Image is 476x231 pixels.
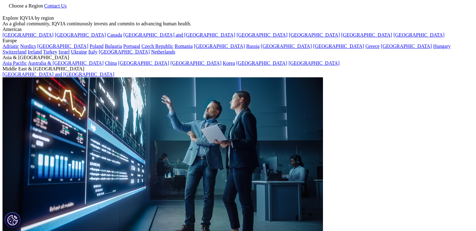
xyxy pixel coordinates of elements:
[107,32,122,38] a: Canada
[341,32,392,38] a: [GEOGRAPHIC_DATA]
[123,32,235,38] a: [GEOGRAPHIC_DATA] and [GEOGRAPHIC_DATA]
[99,49,150,54] a: [GEOGRAPHIC_DATA]
[366,44,380,49] a: Greece
[141,44,173,49] a: Czech Republic
[71,49,87,54] a: Ukraine
[3,15,473,21] div: Explore IQVIA by region
[246,44,260,49] a: Russia
[237,32,288,38] a: [GEOGRAPHIC_DATA]
[105,44,122,49] a: Bulgaria
[3,32,54,38] a: [GEOGRAPHIC_DATA]
[118,60,169,66] a: [GEOGRAPHIC_DATA]
[3,72,114,77] a: [GEOGRAPHIC_DATA] and [GEOGRAPHIC_DATA]
[3,21,473,27] div: As a global community, IQVIA continuously invests and commits to advancing human health.
[3,49,26,54] a: Switzerland
[313,44,364,49] a: [GEOGRAPHIC_DATA]
[433,44,451,49] a: Hungary
[3,38,473,44] div: Europe
[5,212,20,228] button: Ustawienia plików cookie
[3,66,473,72] div: Middle East & [GEOGRAPHIC_DATA]
[37,44,88,49] a: [GEOGRAPHIC_DATA]
[151,49,175,54] a: Netherlands
[171,60,222,66] a: [GEOGRAPHIC_DATA]
[236,60,287,66] a: [GEOGRAPHIC_DATA]
[223,60,235,66] a: Korea
[393,32,444,38] a: [GEOGRAPHIC_DATA]
[261,44,312,49] a: [GEOGRAPHIC_DATA]
[194,44,245,49] a: [GEOGRAPHIC_DATA]
[20,44,36,49] a: Nordics
[175,44,193,49] a: Romania
[44,3,67,8] a: Contact Us
[55,32,106,38] a: [GEOGRAPHIC_DATA]
[381,44,432,49] a: [GEOGRAPHIC_DATA]
[3,55,473,60] div: Asia & [GEOGRAPHIC_DATA]
[59,49,70,54] a: Israel
[88,49,97,54] a: Italy
[3,44,19,49] a: Adriatic
[105,60,117,66] a: China
[3,27,473,32] div: Americas
[28,49,42,54] a: Ireland
[9,3,43,8] span: Choose a Region
[123,44,140,49] a: Portugal
[289,60,340,66] a: [GEOGRAPHIC_DATA]
[289,32,340,38] a: [GEOGRAPHIC_DATA]
[28,60,104,66] a: Australia & [GEOGRAPHIC_DATA]
[90,44,103,49] a: Poland
[43,49,57,54] a: Turkey
[3,60,27,66] a: Asia Pacific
